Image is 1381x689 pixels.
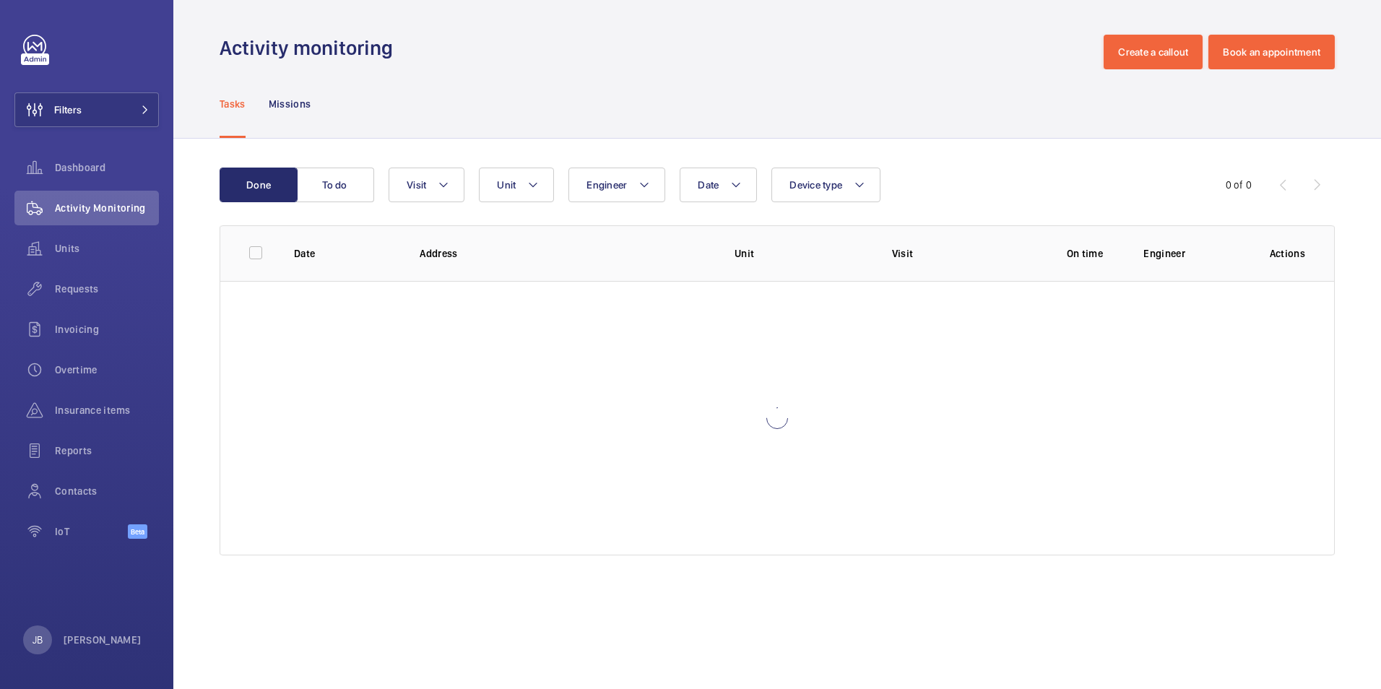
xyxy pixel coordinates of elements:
span: Filters [54,103,82,117]
span: Units [55,241,159,256]
button: Filters [14,92,159,127]
button: Engineer [568,168,665,202]
p: Tasks [220,97,246,111]
button: Date [680,168,757,202]
p: Engineer [1143,246,1246,261]
button: Book an appointment [1208,35,1335,69]
p: Unit [735,246,869,261]
span: Insurance items [55,403,159,417]
span: Overtime [55,363,159,377]
span: Unit [497,179,516,191]
span: Date [698,179,719,191]
button: Visit [389,168,464,202]
p: Visit [892,246,1026,261]
span: Visit [407,179,426,191]
button: Device type [771,168,880,202]
p: JB [33,633,43,647]
span: Beta [128,524,147,539]
span: Requests [55,282,159,296]
span: Reports [55,443,159,458]
button: Unit [479,168,554,202]
p: Date [294,246,397,261]
button: Create a callout [1104,35,1203,69]
button: Done [220,168,298,202]
span: IoT [55,524,128,539]
p: Address [420,246,711,261]
p: Actions [1270,246,1305,261]
h1: Activity monitoring [220,35,402,61]
span: Dashboard [55,160,159,175]
p: On time [1049,246,1121,261]
span: Contacts [55,484,159,498]
span: Activity Monitoring [55,201,159,215]
p: Missions [269,97,311,111]
span: Invoicing [55,322,159,337]
button: To do [296,168,374,202]
span: Engineer [586,179,627,191]
span: Device type [789,179,842,191]
div: 0 of 0 [1226,178,1252,192]
p: [PERSON_NAME] [64,633,142,647]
